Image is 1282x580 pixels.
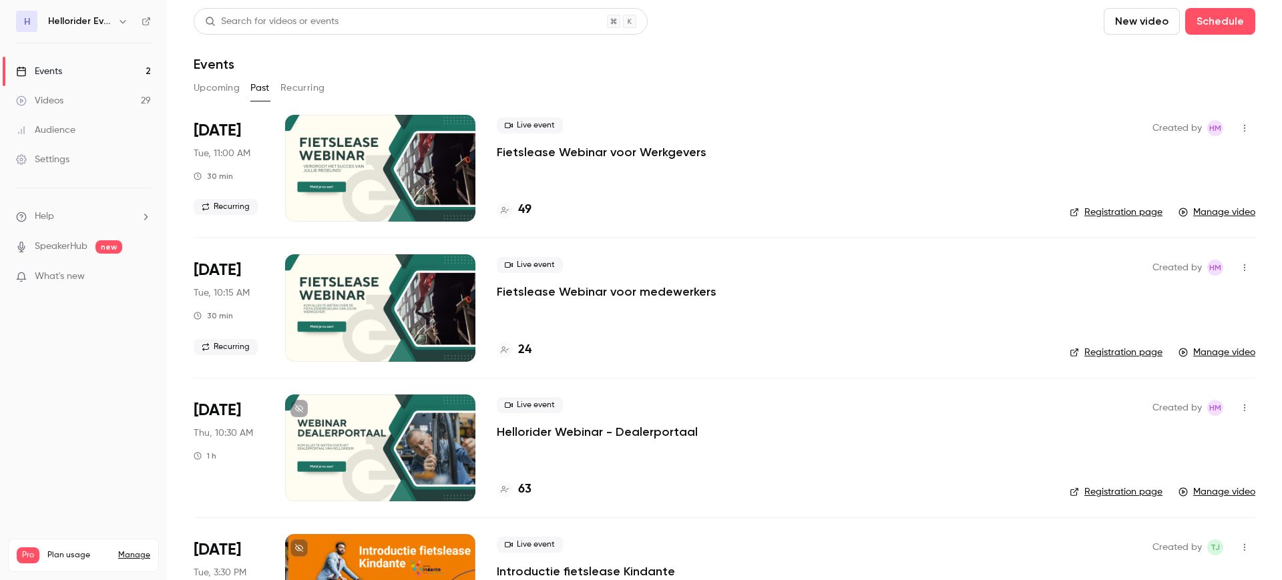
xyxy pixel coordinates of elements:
[16,94,63,107] div: Videos
[1185,8,1255,35] button: Schedule
[194,147,250,160] span: Tue, 11:00 AM
[1104,8,1180,35] button: New video
[1209,260,1221,276] span: HM
[1179,206,1255,219] a: Manage video
[497,117,563,133] span: Live event
[194,56,234,72] h1: Events
[194,171,233,182] div: 30 min
[1179,485,1255,499] a: Manage video
[135,271,151,283] iframe: Noticeable Trigger
[250,77,270,99] button: Past
[518,201,531,219] h4: 49
[1152,120,1202,136] span: Created by
[118,550,150,561] a: Manage
[194,566,246,579] span: Tue, 3:30 PM
[16,65,62,78] div: Events
[35,240,87,254] a: SpeakerHub
[194,394,264,501] div: Oct 2 Thu, 10:30 AM (Europe/Amsterdam)
[194,310,233,321] div: 30 min
[194,451,216,461] div: 1 h
[16,210,151,224] li: help-dropdown-opener
[1207,400,1223,416] span: Heleen Mostert
[1152,260,1202,276] span: Created by
[1070,485,1162,499] a: Registration page
[194,539,241,561] span: [DATE]
[16,153,69,166] div: Settings
[194,199,258,215] span: Recurring
[1179,346,1255,359] a: Manage video
[194,260,241,281] span: [DATE]
[518,341,531,359] h4: 24
[47,550,110,561] span: Plan usage
[1070,346,1162,359] a: Registration page
[518,481,531,499] h4: 63
[194,254,264,361] div: Oct 7 Tue, 10:15 AM (Europe/Amsterdam)
[24,15,30,29] span: H
[497,481,531,499] a: 63
[17,547,39,563] span: Pro
[497,424,698,440] a: Hellorider Webinar - Dealerportaal
[1207,120,1223,136] span: Heleen Mostert
[194,77,240,99] button: Upcoming
[497,341,531,359] a: 24
[35,210,54,224] span: Help
[497,284,716,300] a: Fietslease Webinar voor medewerkers
[1207,539,1223,555] span: Toon Jongerius
[497,563,675,579] a: Introductie fietslease Kindante
[497,537,563,553] span: Live event
[280,77,325,99] button: Recurring
[194,115,264,222] div: Oct 7 Tue, 11:00 AM (Europe/Amsterdam)
[95,240,122,254] span: new
[497,201,531,219] a: 49
[194,339,258,355] span: Recurring
[205,15,339,29] div: Search for videos or events
[194,120,241,141] span: [DATE]
[1209,120,1221,136] span: HM
[1209,400,1221,416] span: HM
[48,15,112,28] h6: Hellorider Events
[16,123,75,137] div: Audience
[497,144,706,160] a: Fietslease Webinar voor Werkgevers
[1207,260,1223,276] span: Heleen Mostert
[1152,539,1202,555] span: Created by
[1070,206,1162,219] a: Registration page
[194,400,241,421] span: [DATE]
[497,257,563,273] span: Live event
[35,270,85,284] span: What's new
[1211,539,1220,555] span: TJ
[497,397,563,413] span: Live event
[1152,400,1202,416] span: Created by
[194,426,253,440] span: Thu, 10:30 AM
[194,286,250,300] span: Tue, 10:15 AM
